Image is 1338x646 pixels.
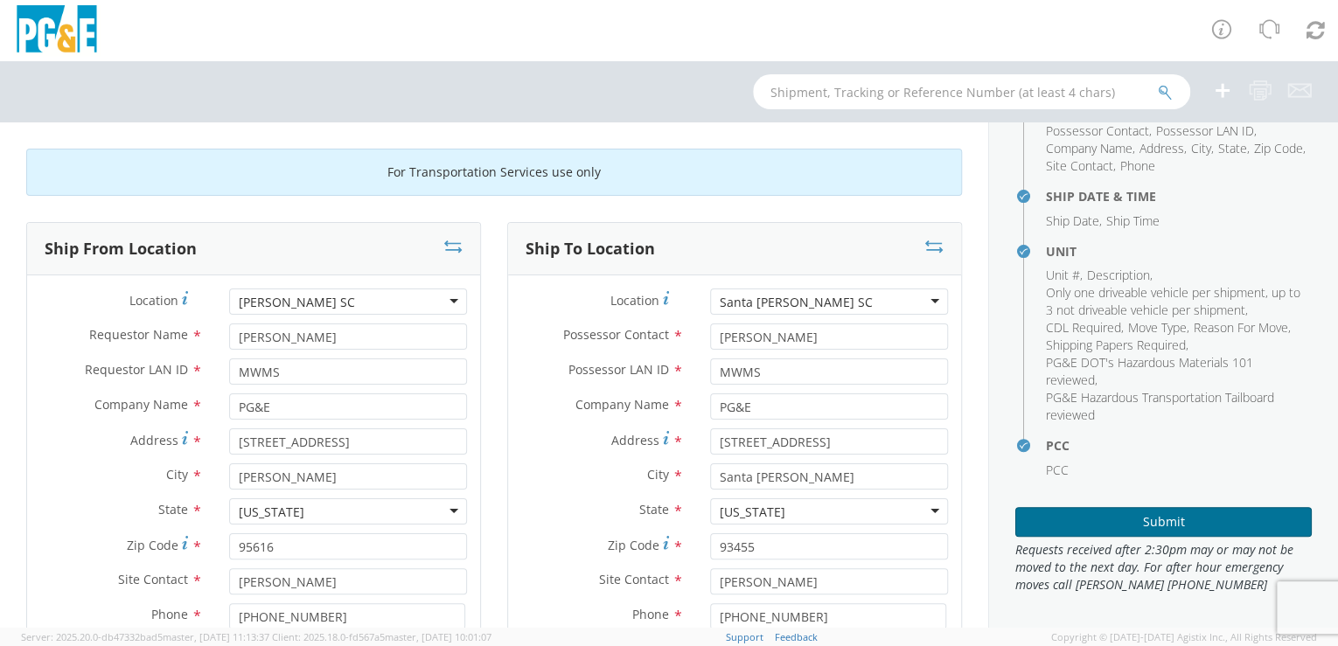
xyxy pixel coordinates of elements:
span: Zip Code [127,537,178,553]
span: Requests received after 2:30pm may or may not be moved to the next day. For after hour emergency ... [1015,541,1312,594]
div: For Transportation Services use only [26,149,962,196]
span: master, [DATE] 11:13:37 [163,630,269,643]
li: , [1046,284,1307,319]
li: , [1218,140,1250,157]
span: Company Name [94,396,188,413]
a: Feedback [775,630,818,643]
a: Support [726,630,763,643]
span: Requestor Name [89,326,188,343]
div: [PERSON_NAME] SC [239,294,355,311]
div: [US_STATE] [239,504,304,521]
span: Site Contact [118,571,188,587]
input: Shipment, Tracking or Reference Number (at least 4 chars) [753,74,1190,109]
li: , [1046,354,1307,389]
span: Copyright © [DATE]-[DATE] Agistix Inc., All Rights Reserved [1051,630,1317,644]
span: PCC [1046,462,1069,478]
span: Only one driveable vehicle per shipment, up to 3 not driveable vehicle per shipment [1046,284,1300,318]
li: , [1046,140,1135,157]
li: , [1046,122,1152,140]
span: PG&E Hazardous Transportation Tailboard reviewed [1046,389,1274,423]
li: , [1254,140,1306,157]
span: Phone [151,606,188,622]
span: Zip Code [1254,140,1303,156]
span: Company Name [1046,140,1132,156]
span: Client: 2025.18.0-fd567a5 [272,630,491,643]
span: Ship Date [1046,212,1099,229]
span: Address [130,432,178,448]
span: Possessor LAN ID [1156,122,1254,139]
span: Unit # [1046,267,1080,283]
span: Company Name [575,396,669,413]
span: Possessor LAN ID [568,361,669,378]
img: pge-logo-06675f144f4cfa6a6814.png [13,5,101,57]
li: , [1046,157,1116,175]
span: Location [610,292,659,309]
li: , [1046,319,1124,337]
li: , [1087,267,1153,284]
span: Site Contact [599,571,669,587]
span: Requestor LAN ID [85,361,188,378]
li: , [1046,337,1188,354]
span: Zip Code [608,537,659,553]
li: , [1156,122,1257,140]
span: Possessor Contact [563,326,669,343]
span: Ship Time [1106,212,1160,229]
h3: Ship From Location [45,240,197,258]
span: Move Type [1128,319,1187,336]
span: Phone [632,606,669,622]
span: Phone [1120,157,1155,174]
span: Server: 2025.20.0-db47332bad5 [21,630,269,643]
span: State [158,501,188,517]
span: Reason For Move [1194,319,1288,336]
span: Site Contact [1046,157,1113,174]
li: , [1194,319,1291,337]
span: State [1218,140,1247,156]
span: CDL Required [1046,319,1121,336]
h3: Ship To Location [526,240,655,258]
span: City [1191,140,1211,156]
li: , [1139,140,1187,157]
li: , [1128,319,1189,337]
span: Address [611,432,659,448]
span: City [647,466,669,483]
span: City [166,466,188,483]
li: , [1046,267,1083,284]
span: Location [129,292,178,309]
button: Submit [1015,507,1312,537]
h4: PCC [1046,439,1312,452]
span: Possessor Contact [1046,122,1149,139]
span: Description [1087,267,1150,283]
h4: Unit [1046,245,1312,258]
span: PG&E DOT's Hazardous Materials 101 reviewed [1046,354,1253,388]
span: Shipping Papers Required [1046,337,1186,353]
span: Address [1139,140,1184,156]
h4: Ship Date & Time [1046,190,1312,203]
span: master, [DATE] 10:01:07 [385,630,491,643]
li: , [1046,212,1102,230]
div: Santa [PERSON_NAME] SC [720,294,873,311]
li: , [1191,140,1214,157]
div: [US_STATE] [720,504,785,521]
span: State [639,501,669,517]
